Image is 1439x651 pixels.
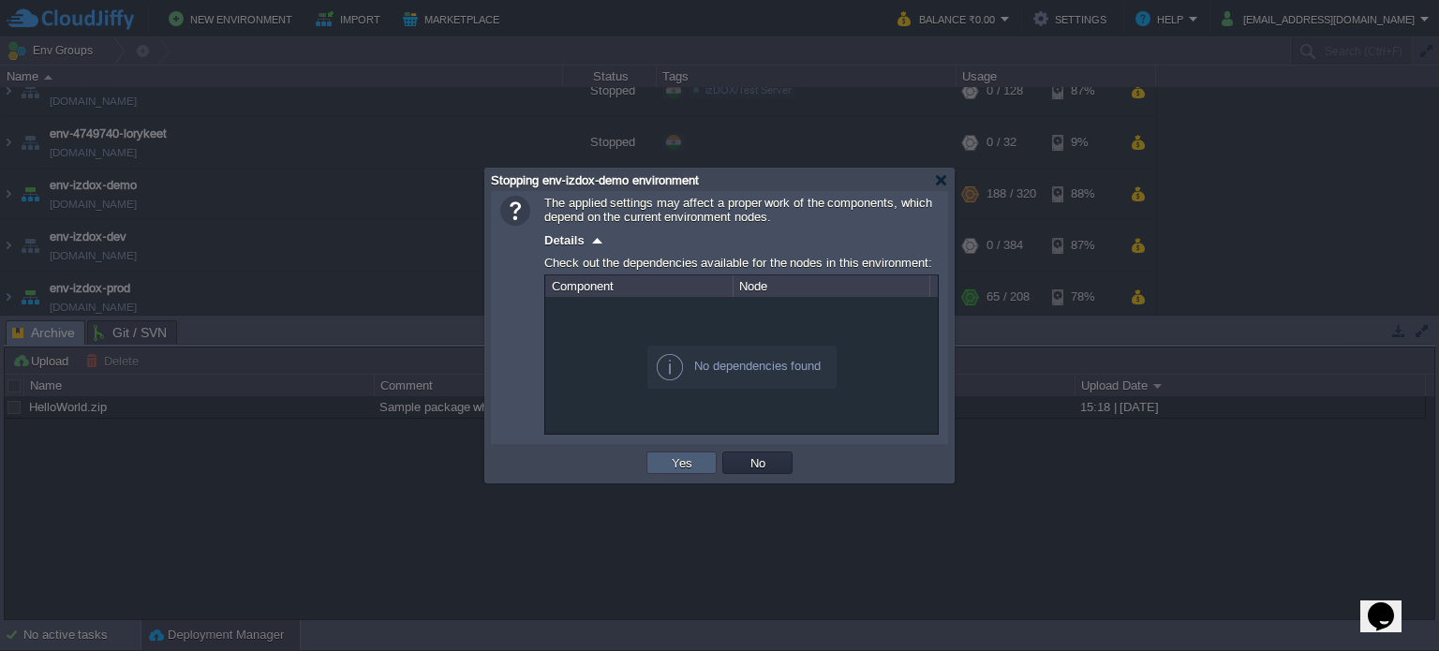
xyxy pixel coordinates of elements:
[491,173,699,187] span: Stopping env-izdox-demo environment
[544,251,939,274] div: Check out the dependencies available for the nodes in this environment:
[1360,576,1420,632] iframe: chat widget
[544,233,585,247] span: Details
[745,454,771,471] button: No
[544,196,932,224] span: The applied settings may affect a proper work of the components, which depend on the current envi...
[734,275,929,297] div: Node
[547,275,733,297] div: Component
[647,346,837,389] div: No dependencies found
[666,454,698,471] button: Yes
